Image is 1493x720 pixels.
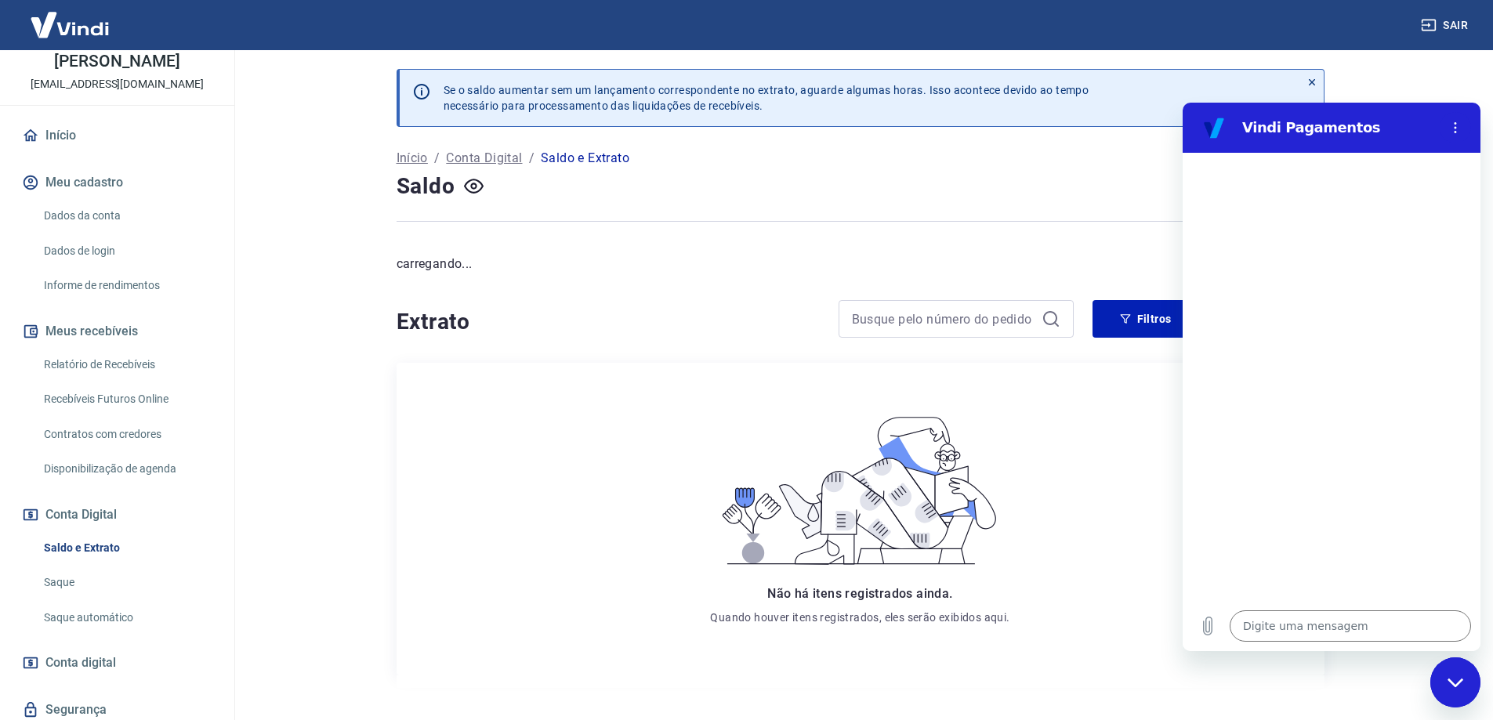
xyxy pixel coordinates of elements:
[38,383,216,415] a: Recebíveis Futuros Online
[38,602,216,634] a: Saque automático
[38,200,216,232] a: Dados da conta
[1093,300,1199,338] button: Filtros
[397,255,1324,273] p: carregando...
[1183,103,1480,651] iframe: Janela de mensagens
[397,171,455,202] h4: Saldo
[38,270,216,302] a: Informe de rendimentos
[19,497,216,532] button: Conta Digital
[45,652,116,674] span: Conta digital
[710,610,1009,625] p: Quando houver itens registrados, eles serão exibidos aqui.
[19,165,216,200] button: Meu cadastro
[38,566,216,599] a: Saque
[38,235,216,267] a: Dados de login
[38,453,216,485] a: Disponibilização de agenda
[31,76,204,92] p: [EMAIL_ADDRESS][DOMAIN_NAME]
[434,149,440,168] p: /
[38,532,216,564] a: Saldo e Extrato
[529,149,535,168] p: /
[19,1,121,49] img: Vindi
[852,307,1035,331] input: Busque pelo número do pedido
[444,82,1089,114] p: Se o saldo aumentar sem um lançamento correspondente no extrato, aguarde algumas horas. Isso acon...
[19,314,216,349] button: Meus recebíveis
[19,118,216,153] a: Início
[397,149,428,168] a: Início
[54,53,179,70] p: [PERSON_NAME]
[541,149,629,168] p: Saldo e Extrato
[446,149,522,168] a: Conta Digital
[397,306,820,338] h4: Extrato
[1430,657,1480,707] iframe: Botão para abrir a janela de mensagens, conversa em andamento
[767,586,952,601] span: Não há itens registrados ainda.
[38,349,216,381] a: Relatório de Recebíveis
[19,646,216,680] a: Conta digital
[38,418,216,450] a: Contratos com credores
[1418,11,1474,40] button: Sair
